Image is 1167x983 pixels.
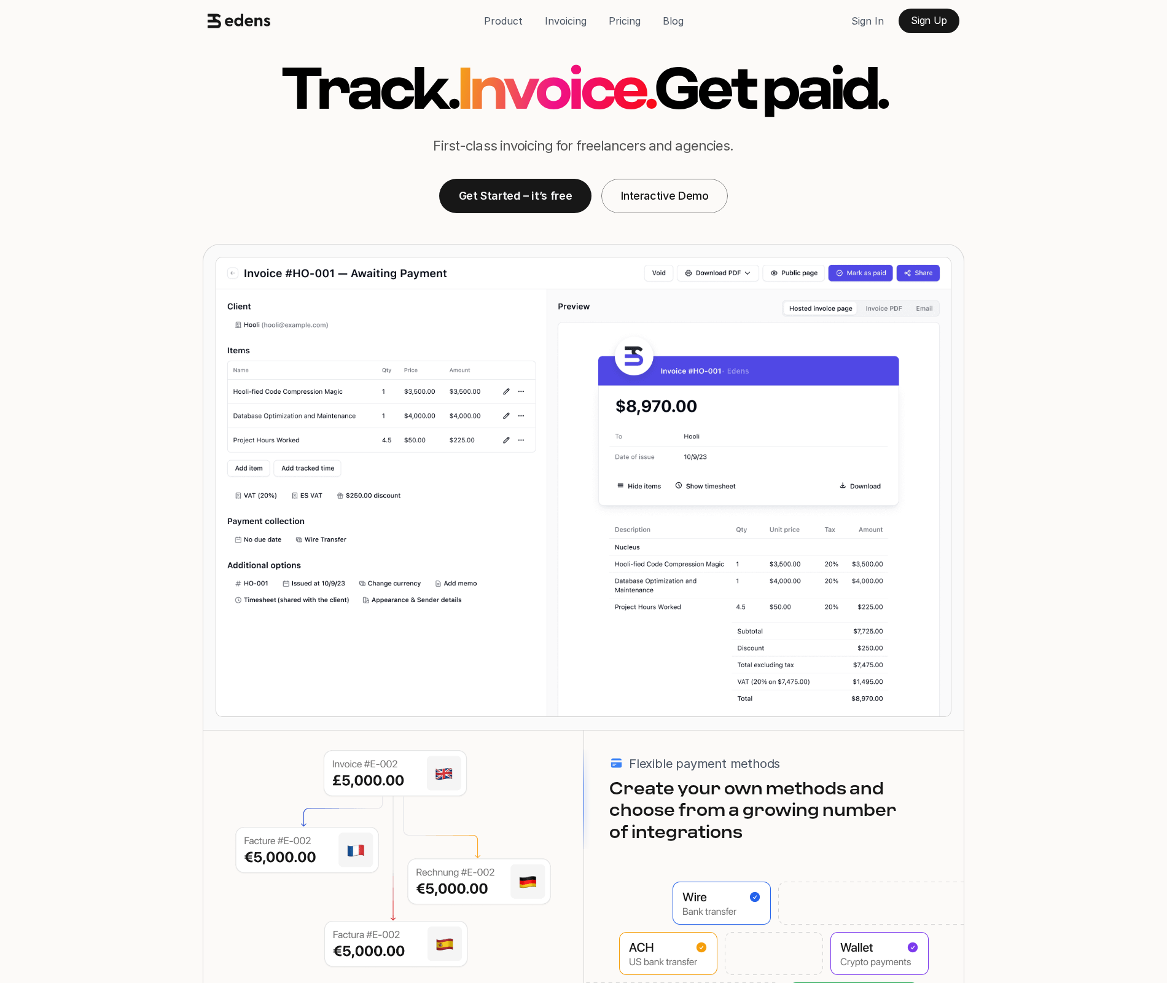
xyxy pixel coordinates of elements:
[599,9,650,33] a: Pricing
[663,12,684,30] p: Blog
[629,754,780,773] p: Flexible payment methods
[899,9,959,33] a: Sign Up
[609,779,945,844] h2: Create your own methods and choose from a growing number of integrations
[281,60,457,122] h1: Track.
[545,12,587,30] p: Invoicing
[535,9,596,33] a: Invoicing
[911,15,947,26] p: Sign Up
[653,9,693,33] a: Blog
[841,9,894,33] a: Sign In
[439,179,592,213] a: Get Started – it’s free
[621,189,708,202] p: Interactive Demo
[450,53,661,130] span: Invoice.
[474,9,533,33] a: Product
[851,12,884,30] p: Sign In
[654,60,886,122] h1: Get paid.
[484,12,523,30] p: Product
[609,12,641,30] p: Pricing
[459,189,572,202] p: Get Started – it’s free
[433,137,733,154] p: First-class invoicing for freelancers and agencies.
